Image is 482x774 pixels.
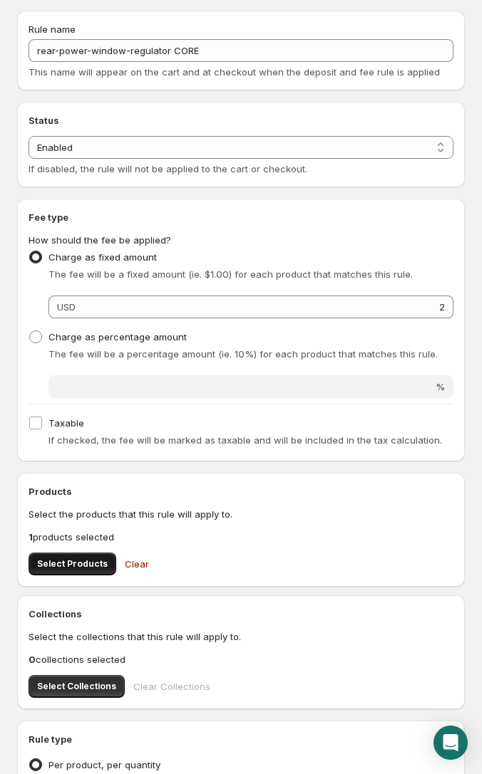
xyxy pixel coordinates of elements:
[29,234,171,246] span: How should the fee be applied?
[29,484,453,498] h2: Products
[29,553,116,575] button: Select Products
[48,417,84,429] span: Taxable
[48,759,160,770] span: Per product, per quantity
[57,301,76,313] span: USD
[48,347,453,361] p: The fee will be a percentage amount (ie. 10%) for each product that matches this rule.
[29,210,453,224] h2: Fee type
[29,607,453,621] h2: Collections
[29,507,453,521] p: Select the products that this rule will apply to.
[29,113,453,127] h2: Status
[29,531,33,543] b: 1
[29,530,453,544] p: products selected
[48,331,187,342] span: Charge as percentage amount
[29,66,440,78] span: This name will appear on the cart and at checkout when the deposit and fee rule is applied
[48,268,413,280] span: The fee will be a fixed amount (ie. $1.00) for each product that matches this rule.
[29,675,125,698] button: Select Collections
[48,251,157,263] span: Charge as fixed amount
[48,434,442,446] span: If checked, the fee will be marked as taxable and will be included in the tax calculation.
[116,548,158,580] button: Clear
[29,732,453,746] h2: Rule type
[29,163,307,174] span: If disabled, the rule will not be applied to the cart or checkout.
[37,558,108,570] span: Select Products
[436,381,445,392] span: %
[125,557,149,571] span: Clear
[434,726,468,760] div: Open Intercom Messenger
[37,681,116,692] span: Select Collections
[29,629,453,644] p: Select the collections that this rule will apply to.
[29,652,453,666] p: collections selected
[29,23,76,35] span: Rule name
[29,654,36,665] b: 0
